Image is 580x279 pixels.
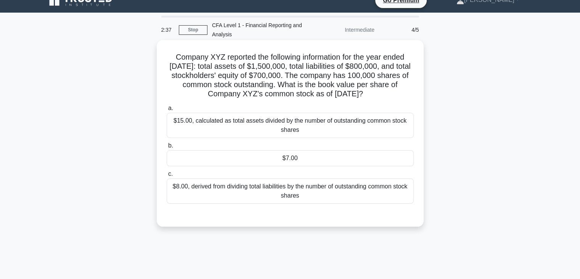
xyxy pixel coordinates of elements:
[157,22,179,37] div: 2:37
[207,18,312,42] div: CFA Level 1 - Financial Reporting and Analysis
[379,22,424,37] div: 4/5
[168,170,173,177] span: c.
[168,142,173,149] span: b.
[312,22,379,37] div: Intermediate
[179,25,207,35] a: Stop
[166,52,415,99] h5: Company XYZ reported the following information for the year ended [DATE]: total assets of $1,500,...
[168,105,173,111] span: a.
[167,113,414,138] div: $15.00, calculated as total assets divided by the number of outstanding common stock shares
[167,150,414,166] div: $7.00
[167,178,414,204] div: $8.00, derived from dividing total liabilities by the number of outstanding common stock shares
